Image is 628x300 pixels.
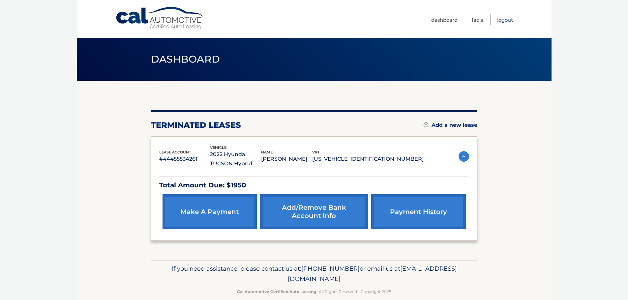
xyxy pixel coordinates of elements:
[312,150,319,154] span: vin
[115,7,204,30] a: Cal Automotive
[260,194,368,229] a: Add/Remove bank account info
[159,179,469,191] p: Total Amount Due: $1950
[155,288,473,295] p: - All Rights Reserved - Copyright 2025
[371,194,465,229] a: payment history
[459,151,469,162] img: accordion-active.svg
[210,150,261,168] p: 2022 Hyundai TUCSON Hybrid
[472,14,483,25] a: FAQ's
[431,14,458,25] a: Dashboard
[424,123,428,127] img: add.svg
[301,265,360,272] span: [PHONE_NUMBER]
[424,122,477,128] a: Add a new lease
[261,154,312,164] p: [PERSON_NAME]
[237,289,316,294] strong: Cal Automotive Certified Auto Leasing
[151,120,241,130] h2: terminated leases
[312,154,424,164] p: [US_VEHICLE_IDENTIFICATION_NUMBER]
[497,14,513,25] a: Logout
[261,150,273,154] span: name
[210,145,226,150] span: vehicle
[159,150,191,154] span: lease account
[151,53,220,65] span: Dashboard
[155,263,473,285] p: If you need assistance, please contact us at: or email us at
[163,194,257,229] a: make a payment
[159,154,210,164] p: #44455534261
